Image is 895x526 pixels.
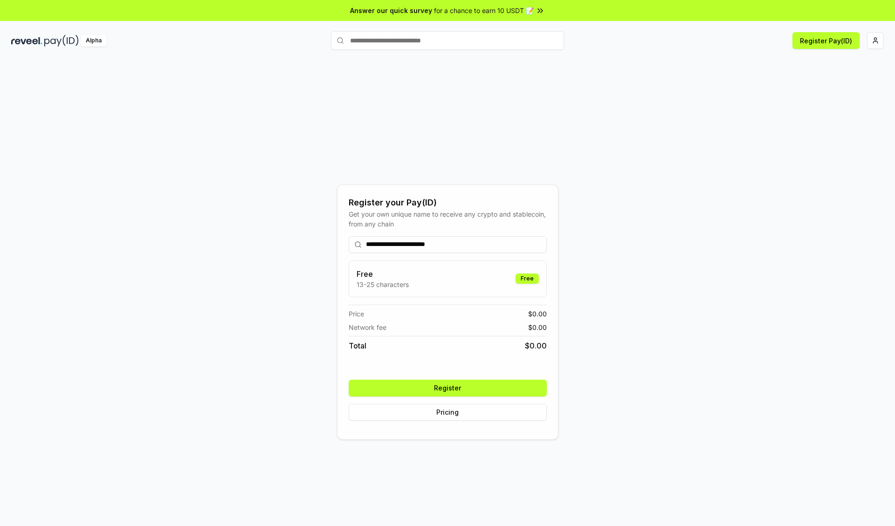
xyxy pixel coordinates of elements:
[44,35,79,47] img: pay_id
[349,404,547,421] button: Pricing
[349,309,364,319] span: Price
[349,209,547,229] div: Get your own unique name to receive any crypto and stablecoin, from any chain
[81,35,107,47] div: Alpha
[357,280,409,289] p: 13-25 characters
[525,340,547,351] span: $ 0.00
[792,32,860,49] button: Register Pay(ID)
[349,322,386,332] span: Network fee
[528,322,547,332] span: $ 0.00
[516,273,539,284] div: Free
[11,35,42,47] img: reveel_dark
[349,380,547,396] button: Register
[349,340,366,351] span: Total
[357,268,409,280] h3: Free
[349,196,547,209] div: Register your Pay(ID)
[528,309,547,319] span: $ 0.00
[350,6,432,15] span: Answer our quick survey
[434,6,534,15] span: for a chance to earn 10 USDT 📝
